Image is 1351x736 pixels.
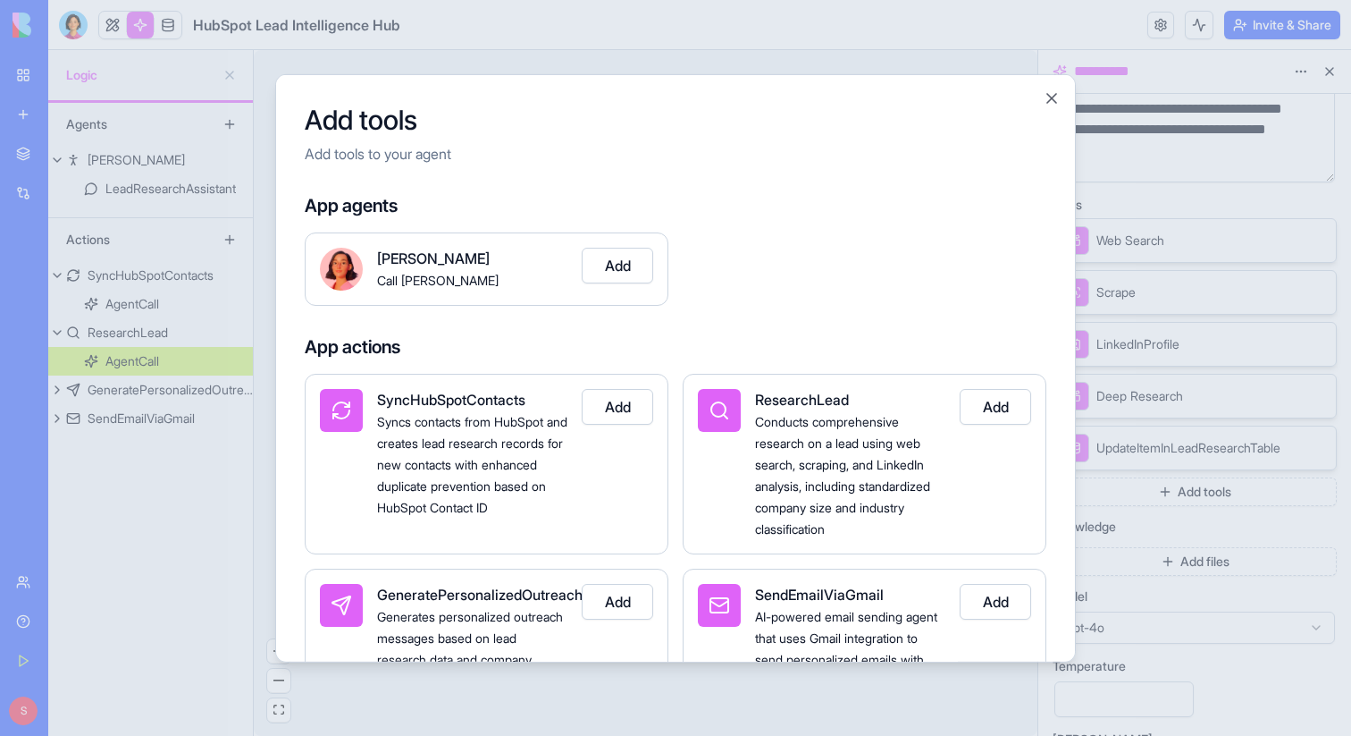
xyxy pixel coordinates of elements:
button: Add [582,388,653,424]
span: Syncs contacts from HubSpot and creates lead research records for new contacts with enhanced dupl... [377,413,567,514]
span: AI-powered email sending agent that uses Gmail integration to send personalized emails with intel... [755,608,940,688]
span: GeneratePersonalizedOutreach [377,585,583,603]
button: Add [582,583,653,619]
span: Conducts comprehensive research on a lead using web search, scraping, and LinkedIn analysis, incl... [755,413,930,536]
button: Add [582,247,653,283]
h4: App agents [305,192,1046,217]
p: Add tools to your agent [305,142,1046,164]
button: Add [960,583,1031,619]
span: SyncHubSpotContacts [377,390,525,408]
span: [PERSON_NAME] [377,249,490,266]
h2: Add tools [305,103,1046,135]
span: Call [PERSON_NAME] [377,272,499,287]
span: Generates personalized outreach messages based on lead research data and company information, and... [377,608,563,709]
span: SendEmailViaGmail [755,585,884,603]
button: Add [960,388,1031,424]
span: ResearchLead [755,390,849,408]
h4: App actions [305,334,1046,359]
